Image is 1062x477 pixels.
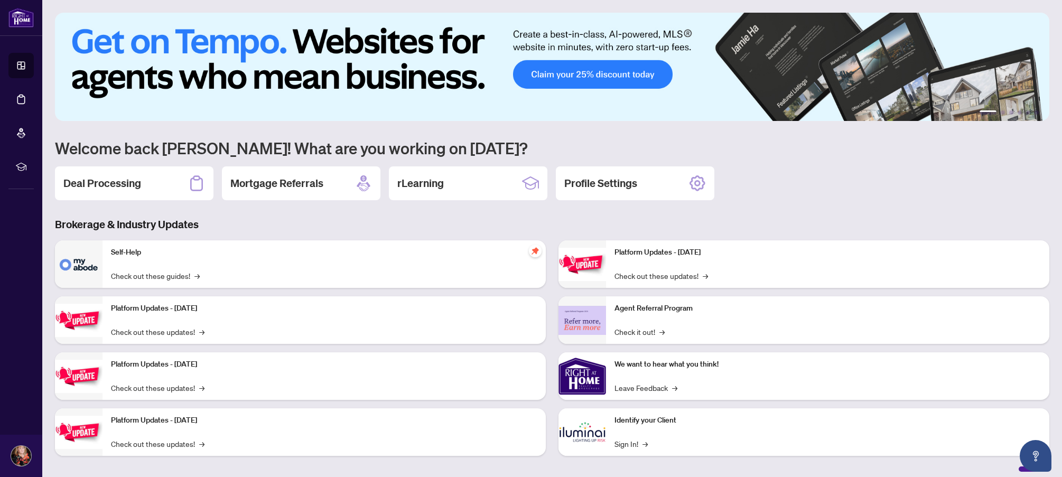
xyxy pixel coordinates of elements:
[111,303,537,314] p: Platform Updates - [DATE]
[558,248,606,281] img: Platform Updates - June 23, 2025
[558,352,606,400] img: We want to hear what you think!
[55,240,103,288] img: Self-Help
[111,247,537,258] p: Self-Help
[529,245,542,257] span: pushpin
[55,138,1049,158] h1: Welcome back [PERSON_NAME]! What are you working on [DATE]?
[1035,110,1039,115] button: 6
[558,408,606,456] img: Identify your Client
[614,382,677,394] a: Leave Feedback→
[614,303,1041,314] p: Agent Referral Program
[558,306,606,335] img: Agent Referral Program
[111,415,537,426] p: Platform Updates - [DATE]
[111,438,204,450] a: Check out these updates!→
[1001,110,1005,115] button: 2
[55,360,103,393] img: Platform Updates - July 21, 2025
[564,176,637,191] h2: Profile Settings
[55,13,1049,121] img: Slide 0
[1009,110,1013,115] button: 3
[980,110,996,115] button: 1
[614,359,1041,370] p: We want to hear what you think!
[1018,110,1022,115] button: 4
[199,326,204,338] span: →
[614,415,1041,426] p: Identify your Client
[63,176,141,191] h2: Deal Processing
[111,382,204,394] a: Check out these updates!→
[194,270,200,282] span: →
[230,176,323,191] h2: Mortgage Referrals
[614,326,665,338] a: Check it out!→
[703,270,708,282] span: →
[672,382,677,394] span: →
[111,359,537,370] p: Platform Updates - [DATE]
[614,247,1041,258] p: Platform Updates - [DATE]
[199,382,204,394] span: →
[614,438,648,450] a: Sign In!→
[397,176,444,191] h2: rLearning
[1026,110,1030,115] button: 5
[55,416,103,449] img: Platform Updates - July 8, 2025
[11,446,31,466] img: Profile Icon
[642,438,648,450] span: →
[614,270,708,282] a: Check out these updates!→
[659,326,665,338] span: →
[8,8,34,27] img: logo
[55,304,103,337] img: Platform Updates - September 16, 2025
[199,438,204,450] span: →
[1020,440,1051,472] button: Open asap
[111,270,200,282] a: Check out these guides!→
[111,326,204,338] a: Check out these updates!→
[55,217,1049,232] h3: Brokerage & Industry Updates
